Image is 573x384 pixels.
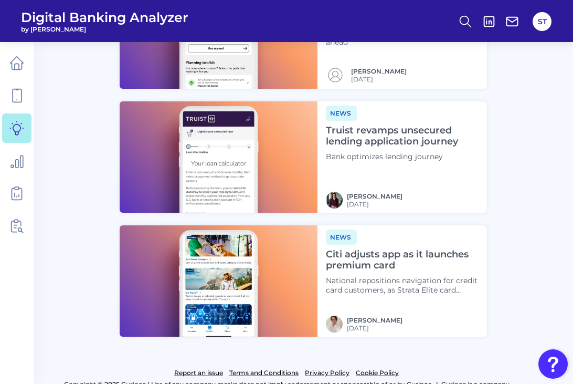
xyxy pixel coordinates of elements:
a: News [326,108,357,118]
a: News [326,232,357,242]
p: Bank optimizes lending journey [326,152,479,161]
img: News - Phone (1).png [120,225,317,337]
a: Privacy Policy [305,367,349,379]
span: by [PERSON_NAME] [21,25,188,33]
span: News [326,106,357,121]
span: News [326,230,357,245]
img: RNFetchBlobTmp_0b8yx2vy2p867rz195sbp4h.png [326,192,343,209]
span: [DATE] [351,75,407,83]
a: Terms and Conditions [229,367,299,379]
img: MIchael McCaw [326,316,343,333]
a: Cookie Policy [356,367,399,379]
h4: Citi adjusts app as it launches premium card [326,249,479,272]
a: Report an issue [174,367,223,379]
p: National repositions navigation for credit card customers, as Strata Elite card comes to market [326,276,479,295]
span: Digital Banking Analyzer [21,9,188,25]
span: [DATE] [347,200,402,208]
a: [PERSON_NAME] [351,67,407,75]
img: News - Phone (3).png [120,101,317,213]
span: [DATE] [347,324,402,332]
a: [PERSON_NAME] [347,316,402,324]
h4: Truist revamps unsecured lending application journey [326,125,479,148]
button: Open Resource Center [538,349,568,379]
a: [PERSON_NAME] [347,192,402,200]
button: ST [533,12,551,31]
